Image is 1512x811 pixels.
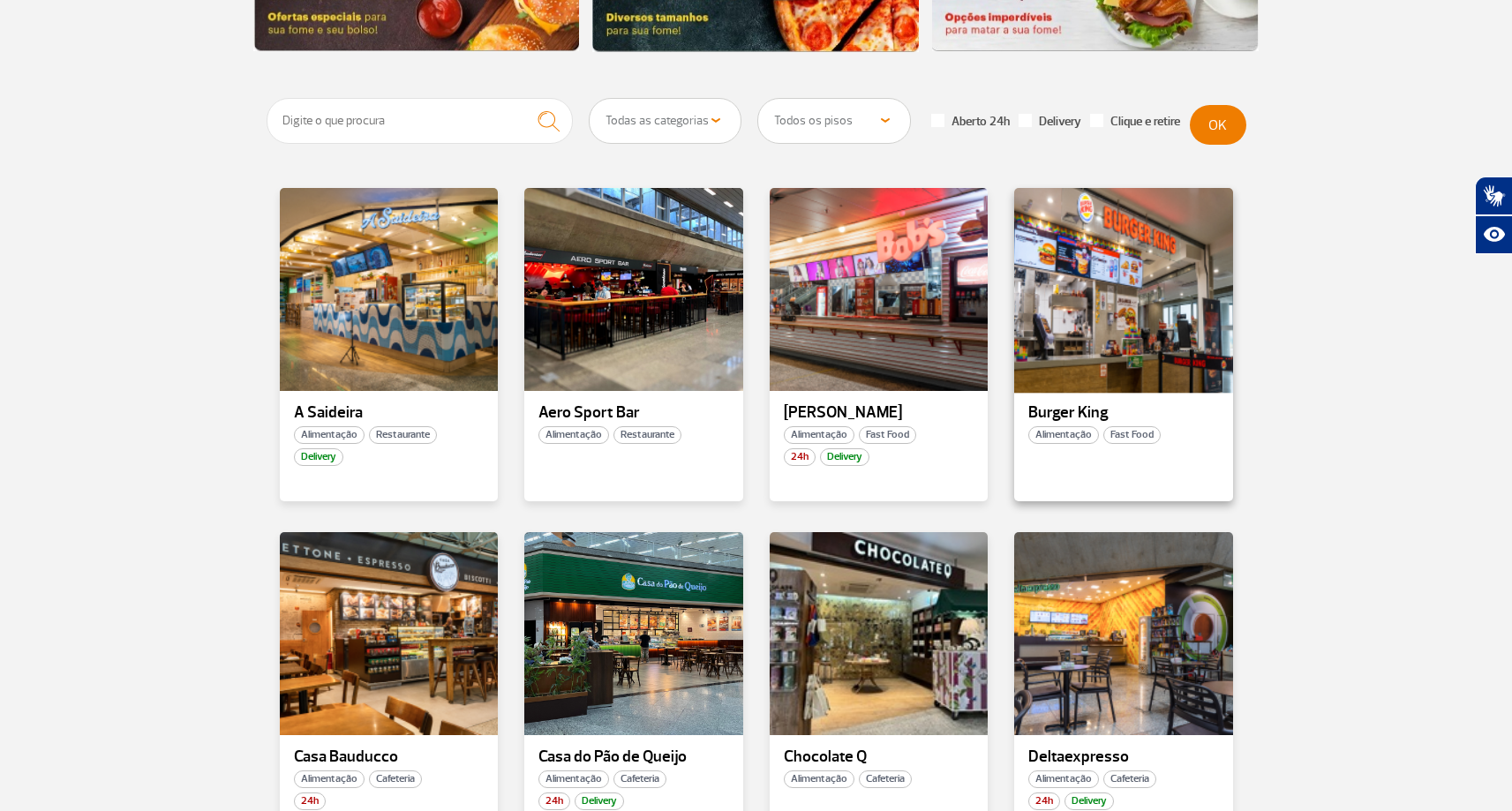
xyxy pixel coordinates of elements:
span: Alimentação [538,426,609,444]
p: Chocolate Q [784,748,974,766]
p: Aero Sport Bar [538,404,729,422]
button: Abrir tradutor de língua de sinais. [1475,176,1512,215]
p: A Saideira [294,404,485,422]
label: Delivery [1019,114,1081,130]
span: Cafeteria [1103,770,1156,788]
span: 24h [294,792,326,810]
span: Delivery [820,448,869,466]
label: Aberto 24h [931,114,1010,130]
span: Alimentação [784,770,854,788]
span: 24h [538,792,570,810]
button: Abrir recursos assistivos. [1475,215,1512,254]
span: 24h [784,448,816,466]
label: Clique e retire [1090,114,1180,130]
span: Restaurante [369,426,437,444]
span: Delivery [1064,792,1114,810]
span: Alimentação [1028,770,1099,788]
p: Casa do Pão de Queijo [538,748,729,766]
span: Fast Food [1103,426,1161,444]
span: Alimentação [784,426,854,444]
span: Cafeteria [859,770,912,788]
span: Alimentação [294,770,365,788]
input: Digite o que procura [267,98,574,144]
span: Restaurante [613,426,681,444]
span: Fast Food [859,426,916,444]
span: Cafeteria [613,770,666,788]
p: [PERSON_NAME] [784,404,974,422]
p: Burger King [1028,404,1219,422]
span: Alimentação [538,770,609,788]
span: Delivery [294,448,343,466]
p: Casa Bauducco [294,748,485,766]
span: Cafeteria [369,770,422,788]
p: Deltaexpresso [1028,748,1219,766]
span: 24h [1028,792,1060,810]
div: Plugin de acessibilidade da Hand Talk. [1475,176,1512,254]
span: Delivery [575,792,624,810]
span: Alimentação [294,426,365,444]
span: Alimentação [1028,426,1099,444]
button: OK [1190,105,1246,145]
